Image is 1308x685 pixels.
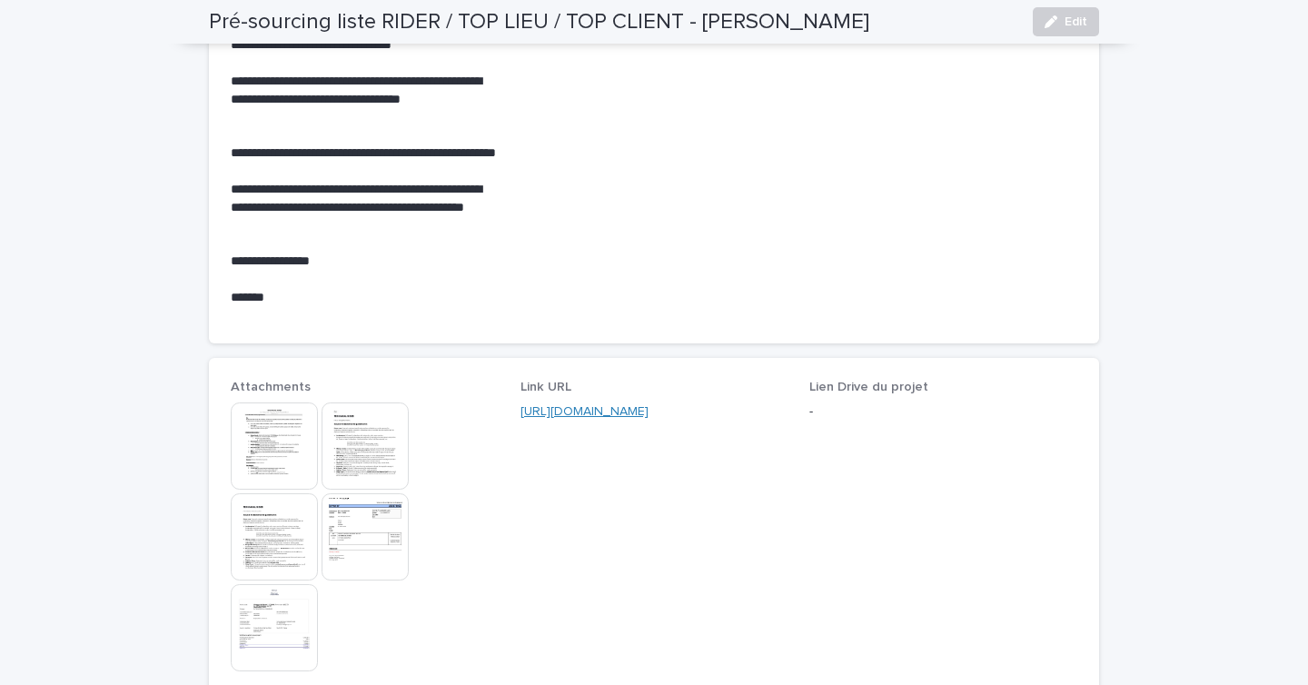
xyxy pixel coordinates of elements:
span: Lien Drive du projet [809,381,928,393]
h2: Pré-sourcing liste RIDER / TOP LIEU / TOP CLIENT - [PERSON_NAME] [209,9,869,35]
button: Edit [1033,7,1099,36]
p: - [809,402,1077,422]
span: Attachments [231,381,311,393]
span: Edit [1065,15,1087,28]
span: Link URL [520,381,571,393]
a: [URL][DOMAIN_NAME] [520,405,649,418]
